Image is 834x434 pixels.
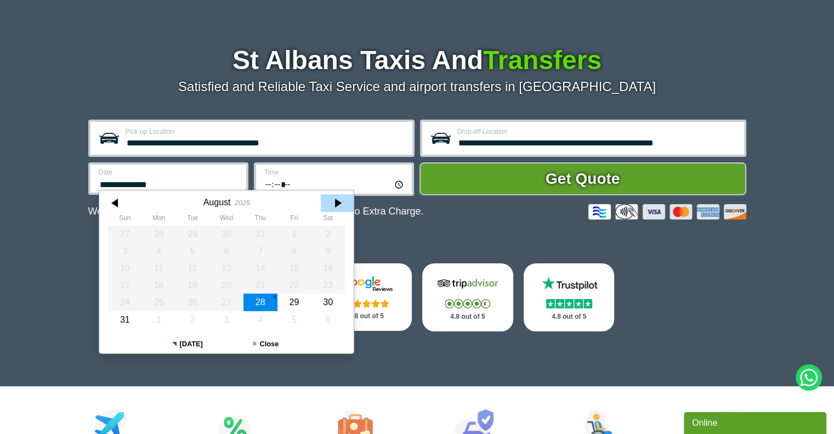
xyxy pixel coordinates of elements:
[175,311,209,328] div: 02 September 2025
[209,294,243,311] div: 27 August 2025
[226,335,305,353] button: Close
[344,299,389,308] img: Stars
[108,294,142,311] div: 24 August 2025
[333,275,399,292] img: Google
[209,277,243,294] div: 20 August 2025
[141,294,175,311] div: 25 August 2025
[126,128,406,135] label: Pick-up Location
[298,206,423,217] span: The Car at No Extra Charge.
[434,310,501,324] p: 4.8 out of 5
[445,299,490,308] img: Stars
[234,199,249,207] div: 2025
[419,162,746,195] button: Get Quote
[684,410,829,434] iframe: chat widget
[422,263,513,331] a: Tripadvisor Stars 4.8 out of 5
[311,294,345,311] div: 30 August 2025
[277,243,311,260] div: 08 August 2025
[311,214,345,225] th: Saturday
[536,310,603,324] p: 4.8 out of 5
[203,197,230,207] div: August
[108,214,142,225] th: Sunday
[277,214,311,225] th: Friday
[141,243,175,260] div: 04 August 2025
[209,311,243,328] div: 03 September 2025
[277,260,311,277] div: 15 August 2025
[141,226,175,243] div: 28 July 2025
[141,311,175,328] div: 01 September 2025
[141,260,175,277] div: 11 August 2025
[311,260,345,277] div: 16 August 2025
[311,243,345,260] div: 09 August 2025
[88,206,424,217] p: We Now Accept Card & Contactless Payment In
[88,79,746,94] p: Satisfied and Reliable Taxi Service and airport transfers in [GEOGRAPHIC_DATA]
[243,277,277,294] div: 21 August 2025
[321,263,412,331] a: Google Stars 4.8 out of 5
[277,226,311,243] div: 01 August 2025
[148,335,226,353] button: [DATE]
[277,294,311,311] div: 29 August 2025
[588,204,746,219] img: Credit And Debit Cards
[536,275,602,292] img: Trustpilot
[264,169,405,176] label: Time
[311,277,345,294] div: 23 August 2025
[311,311,345,328] div: 06 September 2025
[435,275,501,292] img: Tripadvisor
[108,311,142,328] div: 31 August 2025
[277,277,311,294] div: 22 August 2025
[209,260,243,277] div: 13 August 2025
[175,243,209,260] div: 05 August 2025
[243,226,277,243] div: 31 July 2025
[175,260,209,277] div: 12 August 2025
[175,277,209,294] div: 19 August 2025
[524,263,615,331] a: Trustpilot Stars 4.8 out of 5
[209,243,243,260] div: 06 August 2025
[175,294,209,311] div: 26 August 2025
[243,311,277,328] div: 04 September 2025
[483,46,602,75] span: Transfers
[277,311,311,328] div: 05 September 2025
[209,226,243,243] div: 30 July 2025
[333,309,400,323] p: 4.8 out of 5
[243,294,277,311] div: 28 August 2025
[108,243,142,260] div: 03 August 2025
[457,128,737,135] label: Drop-off Location
[243,243,277,260] div: 07 August 2025
[546,299,592,308] img: Stars
[175,214,209,225] th: Tuesday
[141,214,175,225] th: Monday
[175,226,209,243] div: 29 July 2025
[108,277,142,294] div: 17 August 2025
[108,226,142,243] div: 27 July 2025
[243,214,277,225] th: Thursday
[209,214,243,225] th: Wednesday
[141,277,175,294] div: 18 August 2025
[311,226,345,243] div: 02 August 2025
[108,260,142,277] div: 10 August 2025
[99,169,240,176] label: Date
[243,260,277,277] div: 14 August 2025
[88,47,746,74] h1: St Albans Taxis And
